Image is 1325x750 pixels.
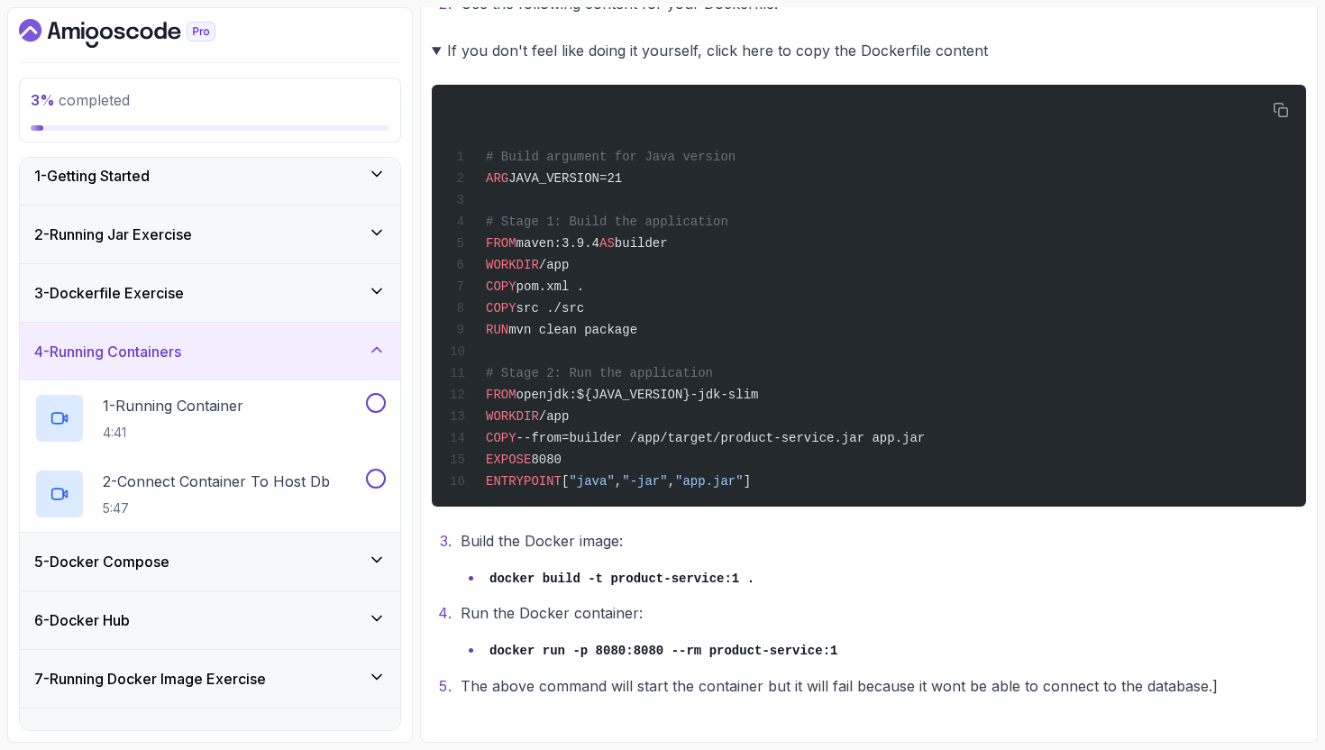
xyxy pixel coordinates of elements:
span: # Stage 2: Run the application [486,366,713,380]
summary: If you don't feel like doing it yourself, click here to copy the Dockerfile content [432,38,1306,63]
h3: 4 - Running Containers [34,341,181,362]
span: openjdk:${JAVA_VERSION}-jdk-slim [516,388,759,402]
span: [ [562,474,569,489]
span: mvn clean package [508,323,637,337]
h3: 6 - Docker Hub [34,609,130,631]
span: # Build argument for Java version [486,150,736,164]
span: COPY [486,279,516,294]
button: 6-Docker Hub [20,591,400,649]
button: 2-Running Jar Exercise [20,206,400,263]
button: 4-Running Containers [20,323,400,380]
a: Dashboard [19,19,257,48]
h3: 8 - Jib [34,727,69,748]
h3: 7 - Running Docker Image Exercise [34,668,266,690]
h3: 2 - Running Jar Exercise [34,224,192,245]
span: ] [744,474,751,489]
span: completed [31,91,130,109]
span: COPY [486,431,516,445]
span: EXPOSE [486,453,531,467]
p: 5:47 [103,499,330,517]
button: 2-Connect Container To Host Db5:47 [34,469,386,519]
li: The above command will start the container but it will fail because it wont be able to connect to... [455,673,1306,699]
span: , [668,474,675,489]
li: Run the Docker container: [455,600,1306,663]
span: 8080 [531,453,562,467]
span: WORKDIR [486,258,539,272]
span: AS [599,236,615,251]
code: docker run -p 8080:8080 --rm product-service:1 [489,644,837,658]
span: pom.xml . [516,279,585,294]
h3: 3 - Dockerfile Exercise [34,282,184,304]
p: 1 - Running Container [103,395,243,416]
h3: 5 - Docker Compose [34,551,169,572]
span: ARG [486,171,508,186]
button: 1-Getting Started [20,147,400,205]
span: /app [539,409,570,424]
span: /app [539,258,570,272]
button: 5-Docker Compose [20,533,400,590]
span: "java" [569,474,614,489]
button: 7-Running Docker Image Exercise [20,650,400,708]
p: 4:41 [103,424,243,442]
span: maven:3.9.4 [516,236,599,251]
span: COPY [486,301,516,316]
span: src ./src [516,301,585,316]
button: 3-Dockerfile Exercise [20,264,400,322]
h3: 1 - Getting Started [34,165,150,187]
li: Build the Docker image: [455,528,1306,590]
span: JAVA_VERSION=21 [508,171,622,186]
span: ENTRYPOINT [486,474,562,489]
span: # Stage 1: Build the application [486,215,728,229]
p: 2 - Connect Container To Host Db [103,471,330,492]
span: 3 % [31,91,55,109]
span: builder [615,236,668,251]
button: 1-Running Container4:41 [34,393,386,444]
span: WORKDIR [486,409,539,424]
span: "app.jar" [675,474,744,489]
span: FROM [486,236,516,251]
span: RUN [486,323,508,337]
code: docker build -t product-service:1 . [489,572,754,586]
span: , [615,474,622,489]
span: FROM [486,388,516,402]
span: --from=builder /app/target/product-service.jar app.jar [516,431,926,445]
span: "-jar" [622,474,667,489]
